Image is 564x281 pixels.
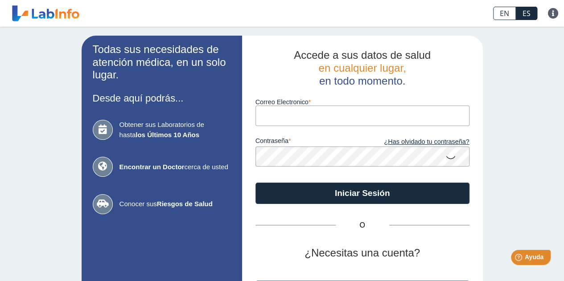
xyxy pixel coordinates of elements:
span: O [336,220,389,231]
a: EN [493,7,516,20]
b: Riesgos de Salud [157,200,213,208]
button: Iniciar Sesión [255,183,469,204]
span: Conocer sus [119,199,231,209]
h3: Desde aquí podrás... [93,93,231,104]
h2: ¿Necesitas una cuenta? [255,247,469,260]
b: los Últimos 10 Años [136,131,199,138]
span: en cualquier lugar, [318,62,406,74]
a: ES [516,7,537,20]
span: cerca de usted [119,162,231,172]
span: Accede a sus datos de salud [294,49,431,61]
h2: Todas sus necesidades de atención médica, en un solo lugar. [93,43,231,81]
label: contraseña [255,137,362,147]
label: Correo Electronico [255,98,469,106]
span: en todo momento. [319,75,405,87]
iframe: Help widget launcher [485,246,554,271]
b: Encontrar un Doctor [119,163,185,171]
span: Obtener sus Laboratorios de hasta [119,120,231,140]
a: ¿Has olvidado tu contraseña? [362,137,469,147]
